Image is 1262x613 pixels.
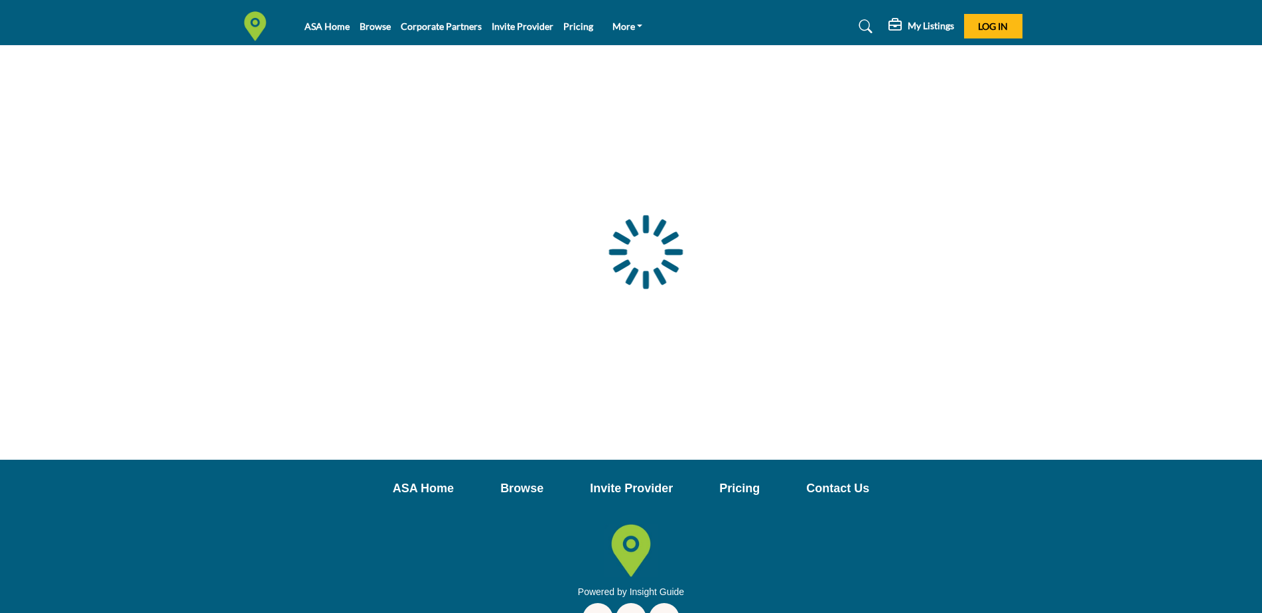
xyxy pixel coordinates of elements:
[604,524,658,577] img: No Site Logo
[578,586,684,597] a: Powered by Insight Guide
[360,21,391,32] a: Browse
[888,19,954,34] div: My Listings
[240,11,277,41] img: Site Logo
[393,480,454,498] a: ASA Home
[846,16,881,37] a: Search
[806,480,869,498] a: Contact Us
[305,21,350,32] a: ASA Home
[563,21,593,32] a: Pricing
[492,21,553,32] a: Invite Provider
[590,480,673,498] a: Invite Provider
[719,480,760,498] a: Pricing
[500,480,543,498] a: Browse
[908,20,954,32] h5: My Listings
[964,14,1022,38] button: Log In
[401,21,482,32] a: Corporate Partners
[978,21,1008,32] span: Log In
[603,17,652,36] a: More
